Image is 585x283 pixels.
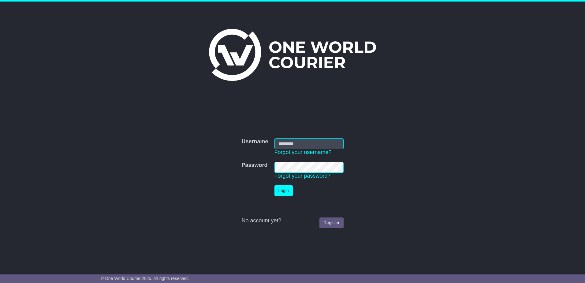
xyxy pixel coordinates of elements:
button: Login [274,185,293,196]
img: One World [209,29,376,81]
label: Username [241,138,268,145]
div: No account yet? [241,217,343,224]
a: Forgot your password? [274,173,331,179]
span: © One World Courier 2025. All rights reserved. [101,276,189,281]
a: Register [319,217,343,228]
a: Forgot your username? [274,149,332,155]
label: Password [241,162,267,169]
